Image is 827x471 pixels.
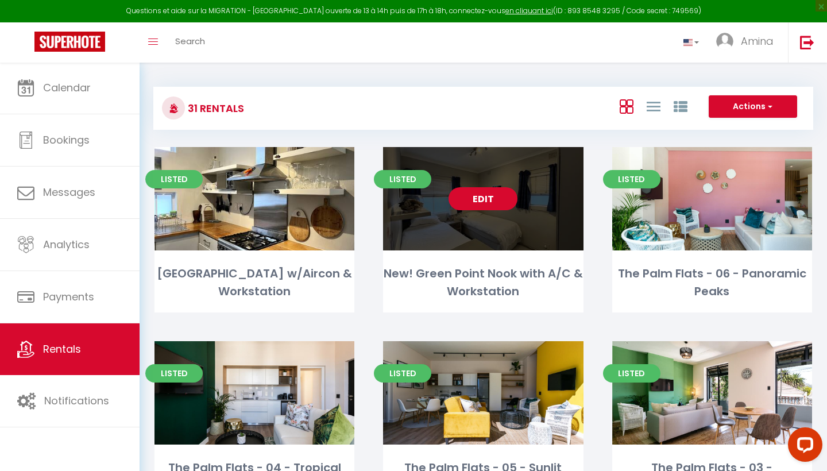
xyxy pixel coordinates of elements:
div: New! Green Point Nook with A/C & Workstation [383,265,583,301]
a: Edit [449,187,517,210]
a: Edit [449,381,517,404]
span: Bookings [43,133,90,147]
span: Rentals [43,342,81,356]
button: Actions [709,95,797,118]
span: Analytics [43,237,90,252]
span: Calendar [43,80,91,95]
span: Listed [145,364,203,383]
img: logout [800,35,814,49]
span: Listed [603,170,660,188]
a: Search [167,22,214,63]
a: ... Amina [708,22,788,63]
span: Notifications [44,393,109,408]
img: Super Booking [34,32,105,52]
h3: 31 Rentals [185,95,244,121]
span: Listed [374,170,431,188]
span: Amina [741,34,774,48]
span: Messages [43,185,95,199]
a: View by Box [620,96,633,115]
a: Edit [678,187,747,210]
a: Edit [678,381,747,404]
div: [GEOGRAPHIC_DATA] w/Aircon & Workstation [154,265,354,301]
a: Edit [220,187,289,210]
a: en cliquant ici [505,6,553,16]
iframe: LiveChat chat widget [779,423,827,471]
a: Edit [220,381,289,404]
span: Search [175,35,205,47]
span: Listed [603,364,660,383]
div: The Palm Flats - 06 - Panoramic Peaks [612,265,812,301]
span: Payments [43,289,94,304]
img: ... [716,33,733,50]
span: Listed [145,170,203,188]
a: View by List [647,96,660,115]
span: Listed [374,364,431,383]
a: View by Group [674,96,687,115]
